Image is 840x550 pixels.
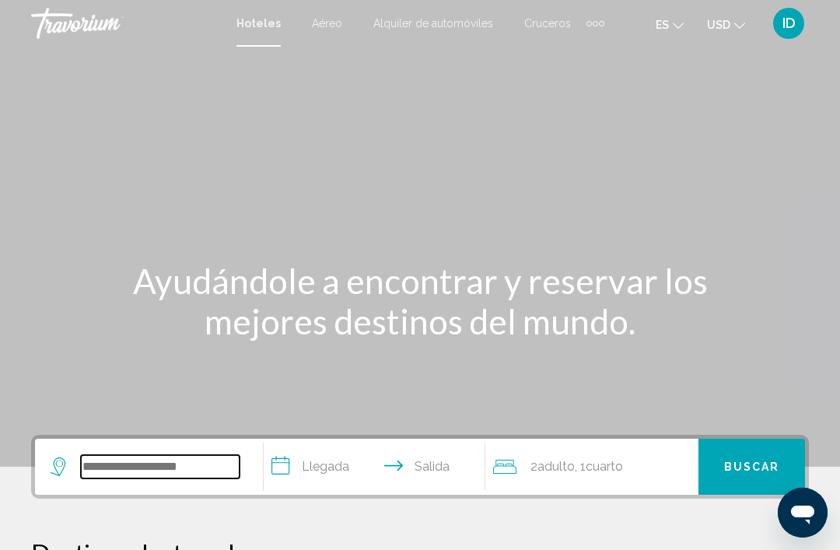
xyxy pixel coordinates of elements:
span: Adulto [537,459,575,474]
a: Aéreo [312,17,342,30]
span: , 1 [575,456,623,478]
iframe: Button to launch messaging window [778,488,828,538]
button: Extra navigation items [586,11,604,36]
button: Change language [656,13,684,36]
button: Buscar [698,439,805,495]
a: Cruceros [524,17,571,30]
span: es [656,19,669,31]
span: ID [782,16,796,31]
button: Change currency [707,13,745,36]
span: USD [707,19,730,31]
h1: Ayudándole a encontrar y reservar los mejores destinos del mundo. [128,261,712,342]
div: Search widget [35,439,805,495]
span: Cuarto [586,459,623,474]
a: Hoteles [236,17,281,30]
span: Buscar [724,461,780,474]
span: 2 [530,456,575,478]
button: User Menu [768,7,809,40]
a: Travorium [31,8,221,39]
button: Check in and out dates [264,439,485,495]
button: Travelers: 2 adults, 0 children [485,439,698,495]
a: Alquiler de automóviles [373,17,493,30]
